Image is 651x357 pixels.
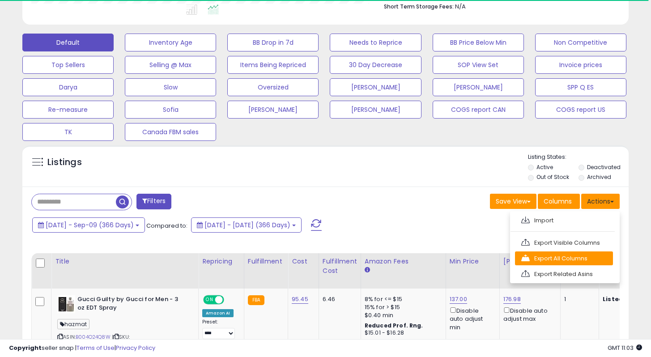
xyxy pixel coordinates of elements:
label: Active [536,163,553,171]
div: 8% for <= $15 [365,295,439,303]
small: Amazon Fees. [365,266,370,274]
button: Save View [490,194,536,209]
span: 2025-09-10 11:03 GMT [608,344,642,352]
label: Archived [587,173,611,181]
div: [PERSON_NAME] [503,257,557,266]
div: Fulfillment [248,257,284,266]
div: 1 [564,295,592,303]
a: Export Visible Columns [515,236,613,250]
span: [DATE] - [DATE] (366 Days) [204,221,290,229]
b: Reduced Prof. Rng. [365,322,423,329]
button: Non Competitive [535,34,626,51]
label: Deactivated [587,163,621,171]
div: Fulfillment Cost [323,257,357,276]
button: [PERSON_NAME] [227,101,319,119]
div: Title [55,257,195,266]
button: Sofia [125,101,216,119]
button: Top Sellers [22,56,114,74]
a: Export All Columns [515,251,613,265]
button: Oversized [227,78,319,96]
button: [PERSON_NAME] [433,78,524,96]
button: COGS report US [535,101,626,119]
button: Re-measure [22,101,114,119]
span: [DATE] - Sep-09 (366 Days) [46,221,134,229]
a: 95.45 [292,295,308,304]
div: Preset: [202,319,237,339]
b: Listed Price: [603,295,643,303]
a: 137.00 [450,295,467,304]
button: Selling @ Max [125,56,216,74]
a: Privacy Policy [116,344,155,352]
div: 15% for > $15 [365,303,439,311]
button: TK [22,123,114,141]
button: SOP View Set [433,56,524,74]
button: Needs to Reprice [330,34,421,51]
a: 176.98 [503,295,521,304]
div: $15.01 - $16.28 [365,329,439,337]
h5: Listings [47,156,82,169]
div: Amazon Fees [365,257,442,266]
div: Amazon AI [202,309,234,317]
a: Import [515,213,613,227]
p: Listing States: [528,153,629,161]
button: [DATE] - [DATE] (366 Days) [191,217,302,233]
div: seller snap | | [9,344,155,353]
span: N/A [455,2,466,11]
button: [PERSON_NAME] [330,78,421,96]
button: Slow [125,78,216,96]
button: Canada FBM sales [125,123,216,141]
div: $0.40 min [365,311,439,319]
button: SPP Q ES [535,78,626,96]
span: ON [204,296,215,304]
div: 6.46 [323,295,354,303]
div: Disable auto adjust min [450,306,493,331]
div: Min Price [450,257,496,266]
a: Terms of Use [77,344,115,352]
small: FBA [248,295,264,305]
button: Actions [581,194,620,209]
button: Darya [22,78,114,96]
button: [DATE] - Sep-09 (366 Days) [32,217,145,233]
span: Columns [544,197,572,206]
button: Columns [538,194,580,209]
button: Filters [136,194,171,209]
span: hazmat [57,319,89,329]
div: Disable auto adjust max [503,306,553,323]
button: Invoice prices [535,56,626,74]
a: Export Related Asins [515,267,613,281]
span: Compared to: [146,221,187,230]
button: [PERSON_NAME] [330,101,421,119]
label: Out of Stock [536,173,569,181]
b: Short Term Storage Fees: [384,3,454,10]
strong: Copyright [9,344,42,352]
div: Cost [292,257,315,266]
button: Inventory Age [125,34,216,51]
button: Default [22,34,114,51]
div: Repricing [202,257,240,266]
img: 41ugUep3hzL._SL40_.jpg [57,295,75,313]
button: BB Drop in 7d [227,34,319,51]
button: Items Being Repriced [227,56,319,74]
button: BB Price Below Min [433,34,524,51]
button: 30 Day Decrease [330,56,421,74]
span: OFF [223,296,237,304]
button: COGS report CAN [433,101,524,119]
b: Gucci Guilty by Gucci for Men - 3 oz EDT Spray [77,295,186,314]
